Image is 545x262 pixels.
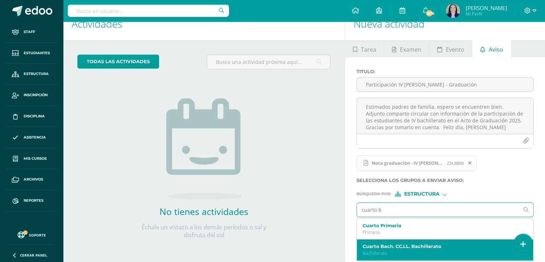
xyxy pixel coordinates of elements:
a: Soporte [9,230,54,239]
h1: Nueva actividad [354,8,536,40]
a: Disciplina [6,106,57,127]
span: Archivos [24,177,43,182]
span: Inscripción [24,92,48,98]
a: Reportes [6,190,57,211]
span: Estudiantes [24,50,50,56]
input: Titulo [357,78,533,92]
span: Remover archivo [464,159,476,167]
label: Cuarto Bach. CC.LL. Bachillerato [363,244,521,249]
span: Disciplina [24,113,45,119]
label: Cuarto Primaria [363,223,521,228]
span: Estructura [24,71,49,77]
span: Aviso [489,41,503,58]
label: Selecciona los grupos a enviar aviso : [357,178,534,183]
a: Tarea [345,40,384,57]
a: Inscripción [6,85,57,106]
h1: Actividades [72,8,336,40]
input: Ej. Primero primaria [357,203,519,217]
span: 1676 [425,9,433,17]
span: Examen [400,41,421,58]
span: Cerrar panel [20,253,47,258]
span: Mi Perfil [465,11,507,17]
h2: No tienes actividades [132,205,276,217]
span: Estructura [404,192,439,196]
span: Tarea [361,41,376,58]
a: Asistencia [6,127,57,148]
a: Staff [6,22,57,43]
p: Bachillerato [363,250,521,256]
span: Asistencia [24,135,46,140]
p: Échale un vistazo a los demás períodos o sal y disfruta del sol [132,223,276,239]
a: Examen [384,40,429,57]
span: Nota graduación - IV bach.pdf [357,155,477,171]
a: Archivos [6,169,57,190]
img: no_activities.png [166,98,242,200]
input: Busca un usuario... [68,5,229,17]
span: Evento [446,41,464,58]
a: todas las Actividades [77,55,159,69]
span: Reportes [24,198,43,203]
input: Busca una actividad próxima aquí... [207,55,330,69]
a: Estructura [6,64,57,85]
a: Aviso [472,40,511,57]
span: Búsqueda por : [357,192,391,196]
span: Soporte [29,233,46,238]
span: 224.88KB [447,160,464,166]
p: Primaria [363,229,521,235]
label: Titulo : [357,69,534,74]
div: [object Object] [395,192,449,197]
a: Evento [429,40,472,57]
span: Mis cursos [24,156,47,162]
img: 5906865b528be9ca3f0fa4c27820edfe.png [446,4,460,18]
a: Estudiantes [6,43,57,64]
a: Mis cursos [6,148,57,169]
span: [PERSON_NAME] [465,4,507,11]
textarea: Estimados padres de familia, espero se encuentren bien. Adjunto comparto circular con información... [357,98,533,134]
span: Staff [24,29,35,35]
span: Nota graduación - IV [PERSON_NAME].pdf [368,160,447,166]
